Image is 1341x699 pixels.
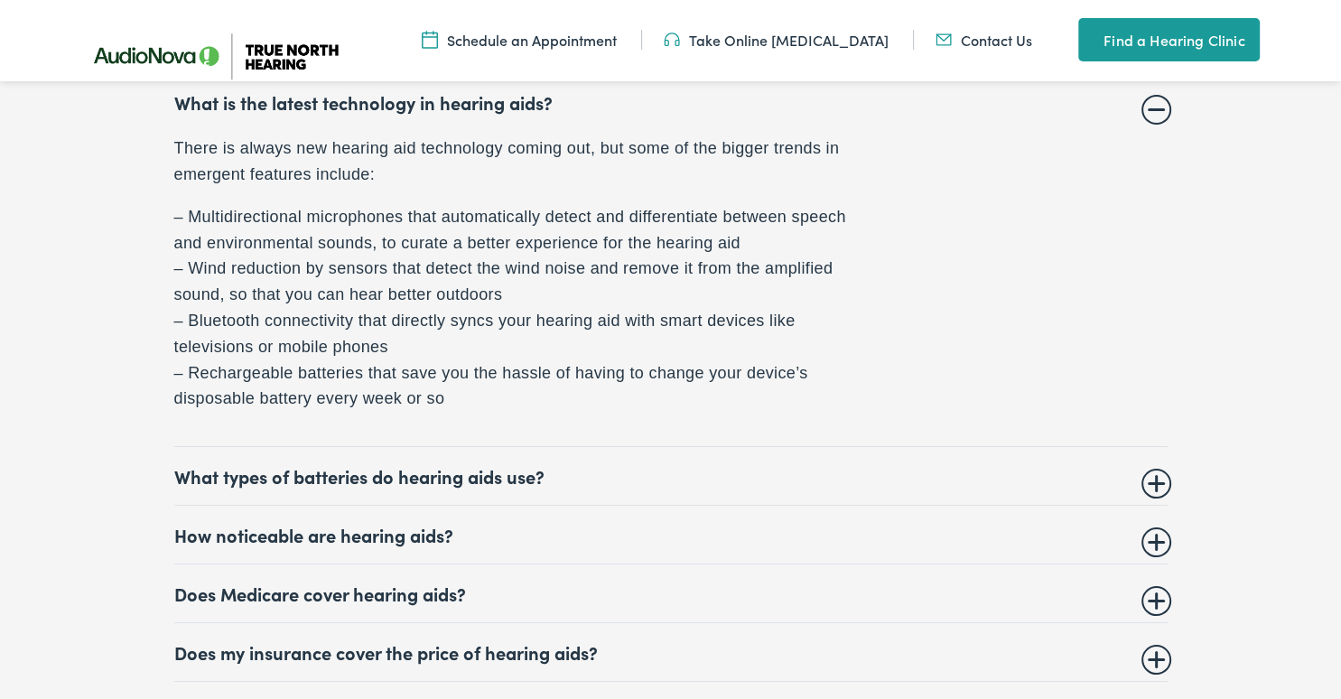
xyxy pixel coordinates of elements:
[664,30,889,50] a: Take Online [MEDICAL_DATA]
[174,135,870,188] p: There is always new hearing aid technology coming out, but some of the bigger trends in emergent ...
[936,30,952,50] img: Mail icon in color code ffb348, used for communication purposes
[422,30,438,50] img: Icon symbolizing a calendar in color code ffb348
[936,30,1032,50] a: Contact Us
[174,91,1168,113] summary: What is the latest technology in hearing aids?
[174,465,1168,487] summary: What types of batteries do hearing aids use?
[664,30,680,50] img: Headphones icon in color code ffb348
[174,582,1168,604] summary: Does Medicare cover hearing aids?
[1078,18,1259,61] a: Find a Hearing Clinic
[174,204,870,412] p: – Multidirectional microphones that automatically detect and differentiate between speech and env...
[1078,29,1094,51] img: utility icon
[174,641,1168,663] summary: Does my insurance cover the price of hearing aids?
[174,524,1168,545] summary: How noticeable are hearing aids?
[422,30,617,50] a: Schedule an Appointment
